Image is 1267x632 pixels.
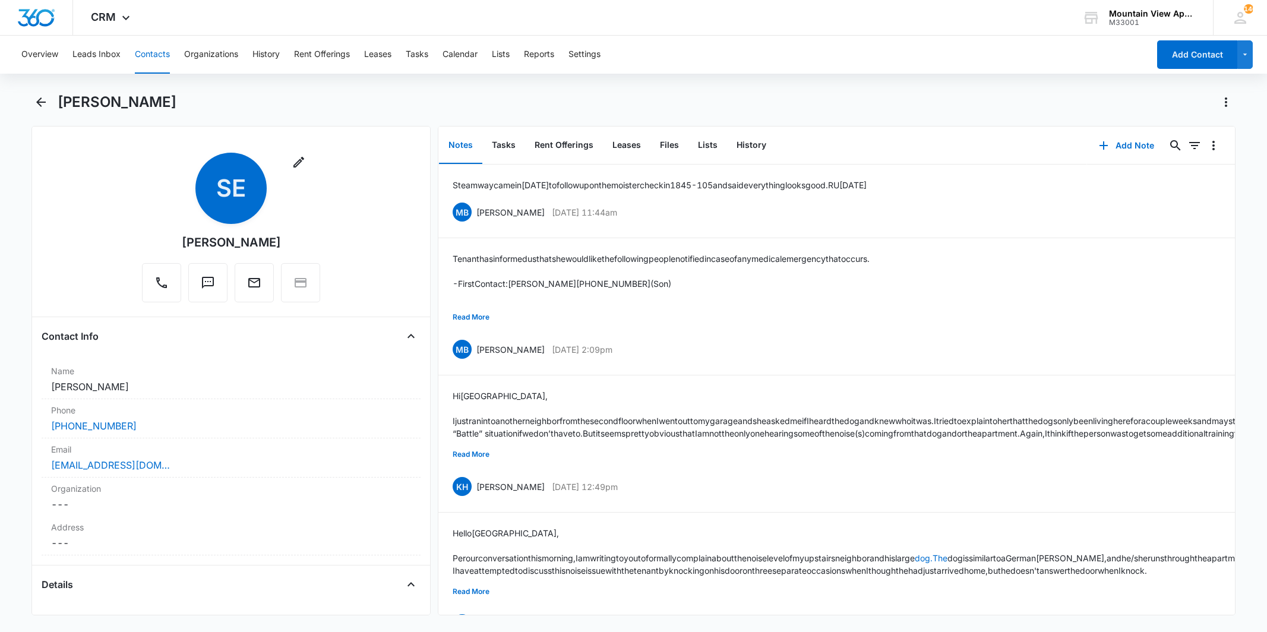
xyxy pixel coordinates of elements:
[727,127,776,164] button: History
[402,327,421,346] button: Close
[453,477,472,496] span: KH
[51,458,170,472] a: [EMAIL_ADDRESS][DOMAIN_NAME]
[364,36,391,74] button: Leases
[294,36,350,74] button: Rent Offerings
[51,482,410,495] label: Organization
[603,127,650,164] button: Leases
[1244,4,1253,14] span: 146
[91,11,116,23] span: CRM
[439,127,482,164] button: Notes
[453,443,489,466] button: Read More
[406,36,428,74] button: Tasks
[51,536,410,550] dd: ---
[42,360,420,399] div: Name[PERSON_NAME]
[443,36,478,74] button: Calendar
[51,497,410,511] dd: ---
[51,404,410,416] label: Phone
[453,340,472,359] span: MB
[552,206,617,219] p: [DATE] 11:44am
[58,93,176,111] h1: [PERSON_NAME]
[476,343,545,356] p: [PERSON_NAME]
[482,127,525,164] button: Tasks
[650,127,688,164] button: Files
[31,93,50,112] button: Back
[524,36,554,74] button: Reports
[195,153,267,224] span: SE
[453,252,870,265] p: Tenant has informed us that she would like the following people notified in case of any medical e...
[42,516,420,555] div: Address---
[453,580,489,603] button: Read More
[235,282,274,292] a: Email
[72,36,121,74] button: Leads Inbox
[552,343,612,356] p: [DATE] 2:09pm
[492,36,510,74] button: Lists
[476,206,545,219] p: [PERSON_NAME]
[1217,93,1236,112] button: Actions
[1109,18,1196,27] div: account id
[1244,4,1253,14] div: notifications count
[51,613,410,625] label: Lead Source
[51,380,410,394] dd: [PERSON_NAME]
[1204,136,1223,155] button: Overflow Menu
[1157,40,1237,69] button: Add Contact
[476,481,545,493] p: [PERSON_NAME]
[552,481,618,493] p: [DATE] 12:49pm
[42,399,420,438] div: Phone[PHONE_NUMBER]
[453,277,870,290] p: -First Contact: [PERSON_NAME] [PHONE_NUMBER] (Son)
[453,306,489,328] button: Read More
[42,577,73,592] h4: Details
[252,36,280,74] button: History
[525,127,603,164] button: Rent Offerings
[1087,131,1166,160] button: Add Note
[142,263,181,302] button: Call
[51,365,410,377] label: Name
[1185,136,1204,155] button: Filters
[915,553,947,563] a: dog.The
[21,36,58,74] button: Overview
[42,438,420,478] div: Email[EMAIL_ADDRESS][DOMAIN_NAME]
[135,36,170,74] button: Contacts
[1109,9,1196,18] div: account name
[188,263,228,302] button: Text
[188,282,228,292] a: Text
[453,179,867,191] p: Steamway came in [DATE] to follow up on the moister check in 1845-105 and said everything looks g...
[142,282,181,292] a: Call
[568,36,601,74] button: Settings
[51,443,410,456] label: Email
[688,127,727,164] button: Lists
[42,329,99,343] h4: Contact Info
[402,575,421,594] button: Close
[184,36,238,74] button: Organizations
[235,263,274,302] button: Email
[51,419,137,433] a: [PHONE_NUMBER]
[42,478,420,516] div: Organization---
[1166,136,1185,155] button: Search...
[182,233,281,251] div: [PERSON_NAME]
[51,521,410,533] label: Address
[453,203,472,222] span: MB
